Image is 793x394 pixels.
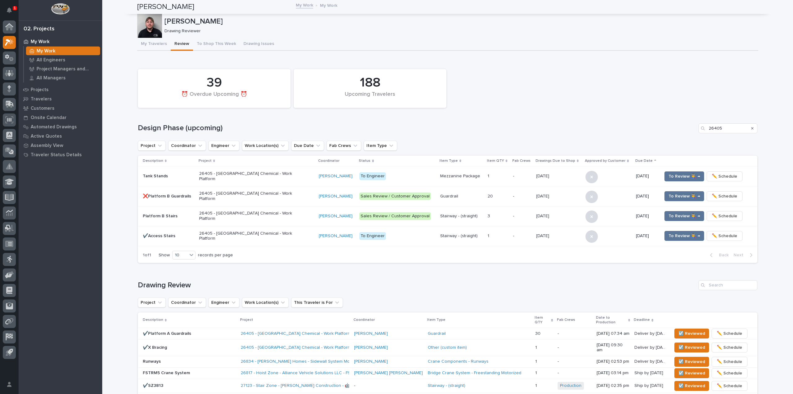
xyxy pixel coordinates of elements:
a: [PERSON_NAME] [319,194,353,199]
button: Coordinator [168,298,206,308]
button: Work Location(s) [242,141,289,151]
div: 10 [173,252,187,259]
a: 26817 - Hoist Zone - Alliance Vehicle Solutions LLC - FSTRM5 Crane System [241,370,392,376]
p: [DATE] 07:34 am [597,331,630,336]
p: 1 [535,382,538,388]
p: 26405 - [GEOGRAPHIC_DATA] Chemical - Work Platform [199,231,308,241]
p: 1 [488,232,490,239]
p: Travelers [31,96,52,102]
span: Next [734,252,747,258]
p: Platform B Stairs [143,214,194,219]
a: [PERSON_NAME] [PERSON_NAME] [354,370,423,376]
span: ✏️ Schedule [717,330,742,337]
p: Mezzanine Package [440,174,483,179]
p: records per page [198,253,233,258]
p: [DATE] [536,232,550,239]
div: Search [699,123,757,133]
button: ✏️ Schedule [707,171,743,181]
button: To Shop This Week [193,38,240,51]
p: - [513,194,531,199]
button: ✏️ Schedule [712,343,747,352]
input: Search [699,280,757,290]
p: Stairway - (straight) [440,214,483,219]
button: Due Date [291,141,324,151]
p: [DATE] [636,233,657,239]
p: [PERSON_NAME] [164,17,756,26]
div: Sales Review / Customer Approval [359,212,431,220]
p: Ship by [DATE] [634,382,664,388]
a: My Work [296,1,313,8]
p: Item QTY [535,314,550,326]
p: ✔️Access Stairs [143,233,194,239]
p: Project [199,157,212,164]
button: Work Location(s) [242,298,289,308]
p: Fab Crews [557,317,575,323]
span: ☑️ Reviewed [678,358,705,365]
p: Customers [31,106,55,111]
a: Traveler Status Details [19,150,102,159]
p: 1 [535,369,538,376]
a: All Engineers [24,55,102,64]
button: Review [171,38,193,51]
p: Active Quotes [31,134,62,139]
button: ☑️ Reviewed [674,381,709,391]
button: Engineer [208,141,239,151]
a: [PERSON_NAME] [319,174,353,179]
p: 1 [488,172,490,179]
p: 1 [535,344,538,350]
button: Project [138,141,166,151]
button: ✏️ Schedule [707,231,743,241]
div: ⏰ Overdue Upcoming ⏰ [148,91,280,104]
div: 188 [304,75,436,91]
p: Onsite Calendar [31,115,67,121]
p: - [558,331,592,336]
p: 26405 - [GEOGRAPHIC_DATA] Chemical - Work Platform [199,171,308,182]
p: ❌Platform B Guardrails [143,194,194,199]
p: ✔️X Bracing [143,345,236,350]
button: ☑️ Reviewed [674,368,709,378]
span: To Review 👨‍🏭 → [668,193,700,200]
p: Project [240,317,253,323]
p: All Engineers [37,57,65,63]
p: 20 [488,193,494,199]
p: Project Managers and Engineers [37,66,98,72]
p: [DATE] [536,212,550,219]
p: 26405 - [GEOGRAPHIC_DATA] Chemical - Work Platform [199,191,308,201]
button: Next [731,252,757,258]
button: ✏️ Schedule [712,357,747,367]
button: ✏️ Schedule [707,211,743,221]
a: Production [560,383,581,388]
p: Description [143,157,163,164]
p: Assembly View [31,143,63,148]
a: [PERSON_NAME] [354,359,388,364]
p: Deliver by [DATE] [634,330,668,336]
p: All Managers [37,75,66,81]
p: Tank Stands [143,174,194,179]
a: [PERSON_NAME] [354,331,388,336]
p: Description [143,317,163,323]
span: To Review 👨‍🏭 → [668,212,700,220]
span: ☑️ Reviewed [678,370,705,377]
p: [DATE] 03:14 pm [597,370,630,376]
button: Notifications [3,4,16,17]
button: ✏️ Schedule [707,191,743,201]
img: Workspace Logo [51,3,69,15]
p: - [558,345,592,350]
p: [DATE] 09:30 am [597,343,630,353]
button: To Review 👨‍🏭 → [664,211,704,221]
button: This Traveler is For [291,298,343,308]
p: Automated Drawings [31,124,77,130]
p: [DATE] [636,194,657,199]
p: Item QTY [487,157,504,164]
div: Notifications1 [8,7,16,17]
a: Automated Drawings [19,122,102,131]
button: Coordinator [168,141,206,151]
span: To Review 👨‍🏭 → [668,173,700,180]
span: ✏️ Schedule [717,370,742,377]
p: Approved by Customer [585,157,625,164]
p: Fab Crews [512,157,531,164]
span: ✏️ Schedule [712,193,737,200]
a: Onsite Calendar [19,113,102,122]
button: Project [138,298,166,308]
